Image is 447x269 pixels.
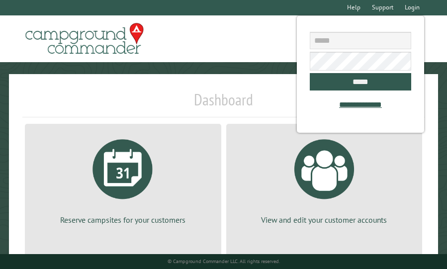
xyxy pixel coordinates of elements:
small: © Campground Commander LLC. All rights reserved. [168,258,280,265]
img: Campground Commander [22,19,147,58]
a: View and edit your customer accounts [238,132,411,225]
h1: Dashboard [22,90,425,117]
p: Reserve campsites for your customers [37,214,209,225]
p: View and edit your customer accounts [238,214,411,225]
a: Reserve campsites for your customers [37,132,209,225]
